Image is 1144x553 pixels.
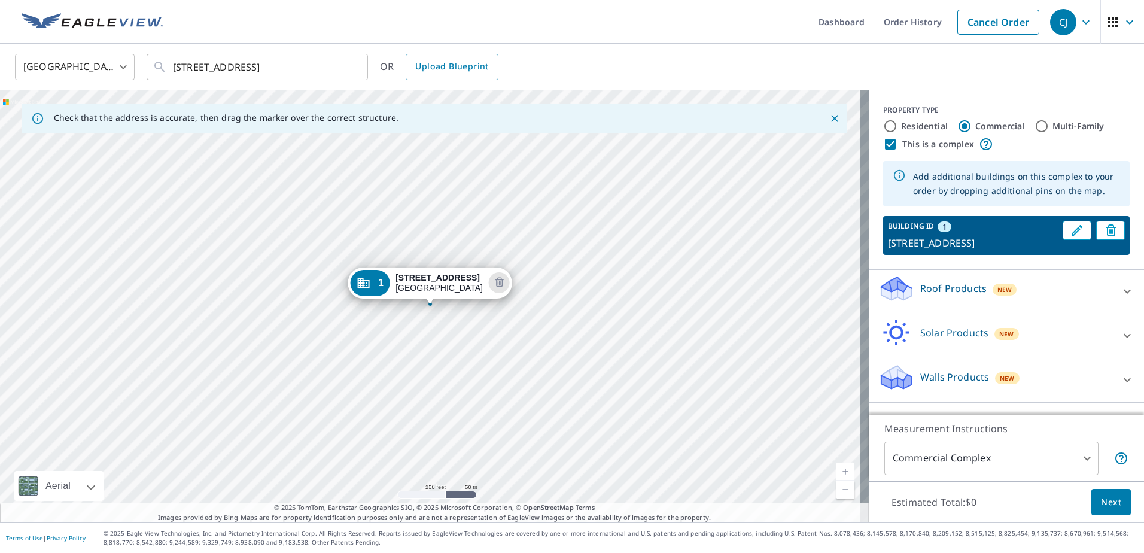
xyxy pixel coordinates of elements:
a: Cancel Order [957,10,1039,35]
div: Add additional buildings on this complex to your order by dropping additional pins on the map. [913,165,1120,203]
div: Roof ProductsNew [878,275,1134,309]
div: Walls ProductsNew [878,363,1134,397]
button: Delete building 1 [1096,221,1125,240]
button: Next [1091,489,1131,516]
span: New [1000,373,1015,383]
div: Aerial [42,471,74,501]
span: © 2025 TomTom, Earthstar Geographics SIO, © 2025 Microsoft Corporation, © [274,503,595,513]
div: PROPERTY TYPE [883,105,1130,116]
strong: [STREET_ADDRESS] [395,273,480,282]
label: Multi-Family [1052,120,1105,132]
div: Solar ProductsNew [878,319,1134,353]
button: Delete building 1 [489,272,510,293]
p: Check that the address is accurate, then drag the marker over the correct structure. [54,113,398,123]
p: Estimated Total: $0 [882,489,986,515]
label: This is a complex [902,138,974,150]
div: [GEOGRAPHIC_DATA] [15,50,135,84]
a: OpenStreetMap [523,503,573,512]
img: EV Logo [22,13,163,31]
span: Upload Blueprint [415,59,488,74]
p: Roof Products [920,281,987,296]
a: Privacy Policy [47,534,86,542]
span: 1 [942,221,947,232]
button: Close [827,111,842,126]
p: | [6,534,86,542]
div: Aerial [14,471,104,501]
p: Walls Products [920,370,989,384]
a: Current Level 17, Zoom In [836,463,854,481]
div: Commercial Complex [884,442,1099,475]
p: Solar Products [920,326,988,340]
span: Next [1101,495,1121,510]
div: Dropped pin, building 1, Commercial property, 7173 W Friendly Ave Greensboro, NC 27410 [348,268,512,305]
a: Terms of Use [6,534,43,542]
p: © 2025 Eagle View Technologies, Inc. and Pictometry International Corp. All Rights Reserved. Repo... [104,529,1138,547]
span: Each building may require a separate measurement report; if so, your account will be billed per r... [1114,451,1128,466]
a: Current Level 17, Zoom Out [836,481,854,499]
label: Commercial [975,120,1025,132]
p: [STREET_ADDRESS] [888,236,1058,250]
div: OR [380,54,498,80]
div: CJ [1050,9,1076,35]
div: [GEOGRAPHIC_DATA] [395,273,483,293]
span: New [999,329,1014,339]
input: Search by address or latitude-longitude [173,50,343,84]
span: 1 [378,278,384,287]
label: Residential [901,120,948,132]
span: New [997,285,1012,294]
p: BUILDING ID [888,221,934,231]
a: Terms [576,503,595,512]
button: Edit building 1 [1063,221,1091,240]
a: Upload Blueprint [406,54,498,80]
p: Measurement Instructions [884,421,1128,436]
